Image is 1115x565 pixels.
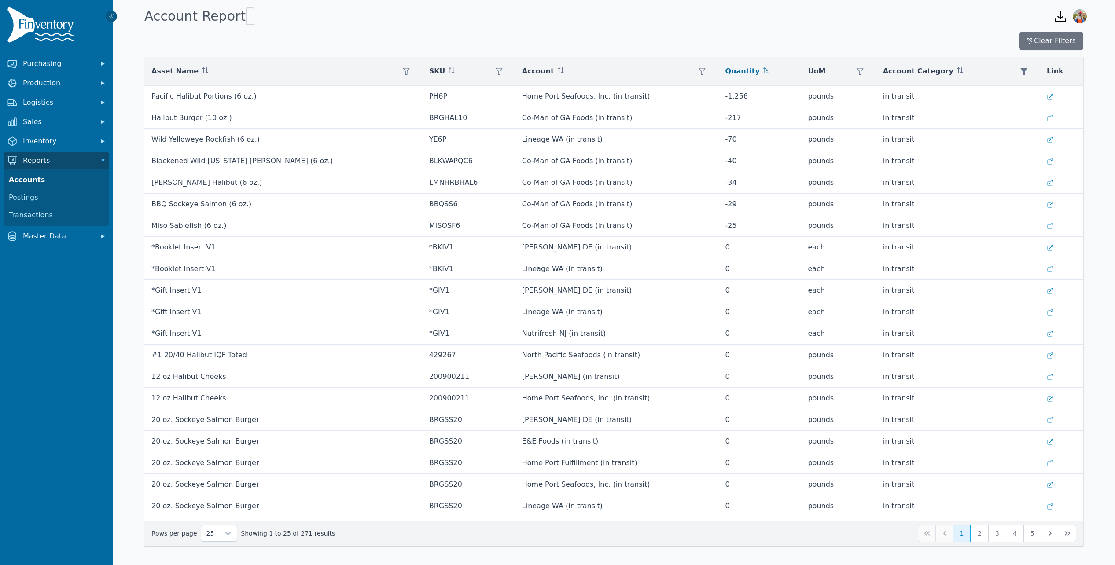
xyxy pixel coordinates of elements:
td: in transit [876,517,1040,539]
td: BRGSS20 [422,409,515,431]
td: -70 [718,129,801,150]
td: 12 oz Halibut Cheeks [144,366,422,388]
td: 12 oz Halibut Cheeks [144,388,422,409]
td: 0 [718,431,801,452]
td: in transit [876,280,1040,301]
td: -40 [718,150,801,172]
button: Logistics [4,94,109,111]
td: [PERSON_NAME] DE (in transit) [515,517,718,539]
td: [PERSON_NAME] Halibut (6 oz.) [144,172,422,194]
td: BRGSS20 [422,431,515,452]
td: -1,256 [718,86,801,107]
td: pounds [801,388,876,409]
td: 0 [718,258,801,280]
td: LMNHRBHAL6 [422,172,515,194]
span: Purchasing [23,59,93,69]
td: each [801,258,876,280]
td: pounds [801,129,876,150]
a: Transactions [5,206,107,224]
td: in transit [876,301,1040,323]
span: Account [522,66,554,77]
td: in transit [876,495,1040,517]
td: 0 [718,409,801,431]
td: 200900211 [422,366,515,388]
td: Nutrifresh NJ (in transit) [515,323,718,345]
button: Page 4 [1006,525,1023,542]
button: Production [4,74,109,92]
td: pounds [801,172,876,194]
td: in transit [876,107,1040,129]
td: *Booklet Insert V1 [144,237,422,258]
td: 0 [718,388,801,409]
td: in transit [876,345,1040,366]
td: Blackened Wild [US_STATE] [PERSON_NAME] (6 oz.) [144,150,422,172]
td: in transit [876,194,1040,215]
td: *Booklet Insert V1 [144,258,422,280]
td: each [801,301,876,323]
td: Home Port Seafoods, Inc. (in transit) [515,474,718,495]
span: Rows per page [201,525,220,541]
td: in transit [876,237,1040,258]
button: Sales [4,113,109,131]
td: BRGSS20 [422,452,515,474]
td: BLKWAPQC6 [422,150,515,172]
td: in transit [876,129,1040,150]
span: UoM [808,66,825,77]
td: Lineage WA (in transit) [515,301,718,323]
td: pounds [801,474,876,495]
td: 0 [718,517,801,539]
button: Page 3 [988,525,1006,542]
span: Master Data [23,231,93,242]
td: Miso Sablefish (6 oz.) [144,215,422,237]
td: in transit [876,431,1040,452]
td: 20 oz. Sockeye Salmon Burger [144,474,422,495]
td: *GIV1 [422,280,515,301]
td: Lineage WA (in transit) [515,258,718,280]
span: Asset Name [151,66,199,77]
td: #1 20/40 Halibut IQF Toted [144,345,422,366]
td: [PERSON_NAME] DE (in transit) [515,280,718,301]
td: 0 [718,323,801,345]
td: each [801,237,876,258]
td: in transit [876,258,1040,280]
span: Reports [23,155,93,166]
td: in transit [876,366,1040,388]
td: *Gift Insert V1 [144,301,422,323]
td: in transit [876,452,1040,474]
button: Page 1 [953,525,971,542]
td: *GIV1 [422,301,515,323]
button: Page 5 [1023,525,1041,542]
td: MISOSF6 [422,215,515,237]
td: [PERSON_NAME] DE (in transit) [515,409,718,431]
td: 0 [718,452,801,474]
td: in transit [876,409,1040,431]
button: Purchasing [4,55,109,73]
td: Co-Man of GA Foods (in transit) [515,172,718,194]
td: PH6P [422,86,515,107]
button: Inventory [4,132,109,150]
td: -29 [718,194,801,215]
td: in transit [876,86,1040,107]
td: pounds [801,452,876,474]
td: Home Port Fulfillment (in transit) [515,452,718,474]
td: BRGSS20 [422,474,515,495]
td: pounds [801,107,876,129]
td: *GIV1 [422,323,515,345]
td: pounds [801,366,876,388]
td: BBQSS6 [422,194,515,215]
td: *BKIV1 [422,237,515,258]
td: Co-Man of GA Foods (in transit) [515,215,718,237]
td: 0 [718,280,801,301]
td: [PERSON_NAME] DE (in transit) [515,237,718,258]
td: 0 [718,301,801,323]
td: pounds [801,215,876,237]
td: pounds [801,409,876,431]
td: BRGHAL10 [422,107,515,129]
td: pounds [801,431,876,452]
td: Lineage WA (in transit) [515,495,718,517]
button: Last Page [1059,525,1076,542]
td: E&E Foods (in transit) [515,431,718,452]
td: pounds [801,194,876,215]
td: 20 oz. Sockeye Salmon Burger [144,452,422,474]
td: pounds [801,495,876,517]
